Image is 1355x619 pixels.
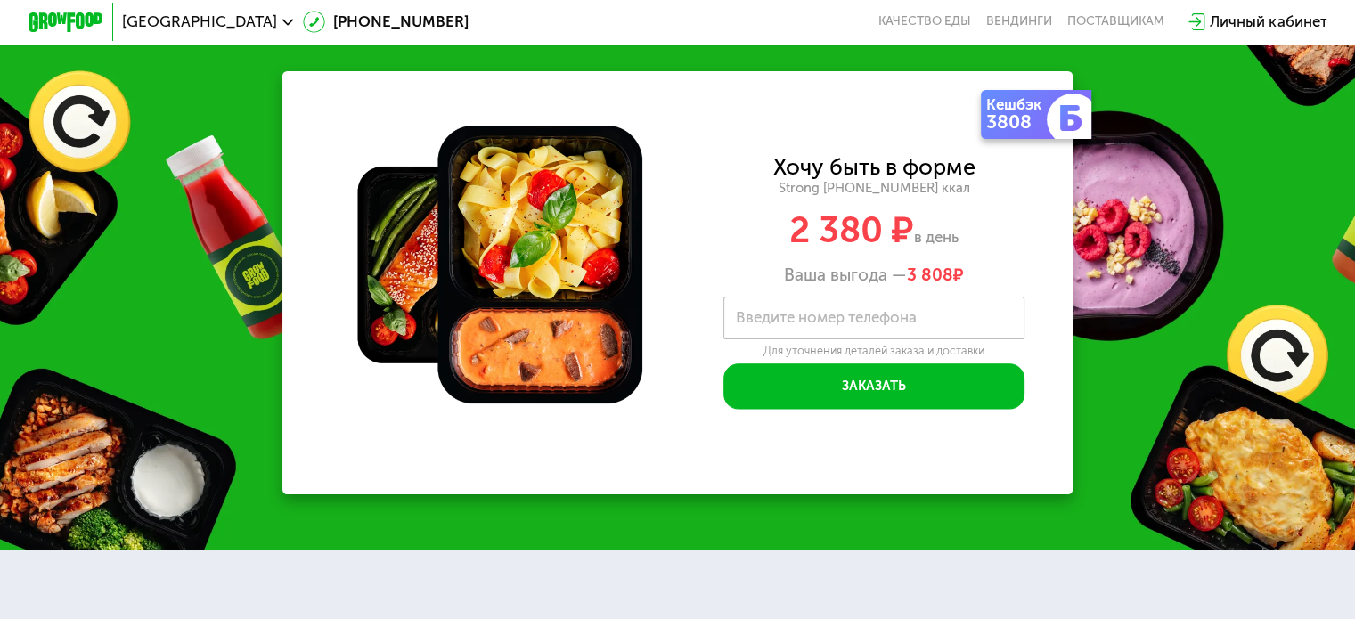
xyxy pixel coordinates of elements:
[986,112,1050,131] div: 3808
[675,180,1073,197] div: Strong [PHONE_NUMBER] ккал
[773,157,975,177] div: Хочу быть в форме
[986,97,1050,112] div: Кешбэк
[907,265,953,285] span: 3 808
[122,14,277,29] span: [GEOGRAPHIC_DATA]
[675,265,1073,285] div: Ваша выгода —
[723,363,1024,409] button: Заказать
[723,344,1024,358] div: Для уточнения деталей заказа и доставки
[907,265,964,285] span: ₽
[1210,11,1326,33] div: Личный кабинет
[303,11,469,33] a: [PHONE_NUMBER]
[736,313,917,323] label: Введите номер телефона
[986,14,1052,29] a: Вендинги
[1067,14,1164,29] div: поставщикам
[878,14,971,29] a: Качество еды
[789,208,914,251] span: 2 380 ₽
[914,228,959,246] span: в день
